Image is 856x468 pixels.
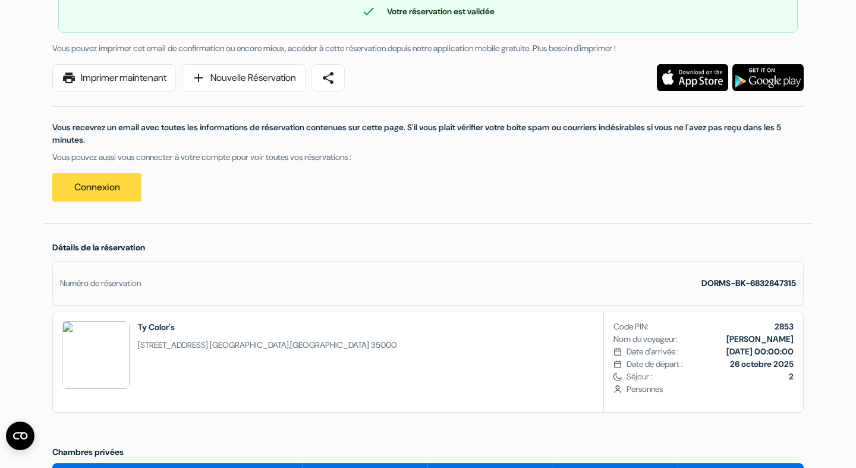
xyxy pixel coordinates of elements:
[191,71,206,85] span: add
[311,64,345,92] a: share
[52,64,176,92] a: printImprimer maintenant
[182,64,306,92] a: addNouvelle Réservation
[52,173,141,202] a: Connexion
[627,345,679,358] span: Date d'arrivée :
[627,358,683,370] span: Date de départ :
[52,43,616,54] span: Vous pouvez imprimer cet email de confirmation ou encore mieux, accéder à cette réservation depui...
[789,371,794,382] b: 2
[613,333,678,345] span: Nom du voyageur:
[730,359,794,369] b: 26 octobre 2025
[732,64,804,91] img: Téléchargez l'application gratuite
[52,447,124,457] span: Chambres privées
[52,121,804,146] p: Vous recevrez un email avec toutes les informations de réservation contenues sur cette page. S'il...
[52,151,804,164] p: Vous pouvez aussi vous connecter à votre compte pour voir toutes vos réservations :
[210,340,289,350] span: [GEOGRAPHIC_DATA]
[613,321,649,333] span: Code PIN:
[59,4,797,18] div: Votre réservation est validée
[52,242,145,253] span: Détails de la réservation
[726,346,794,357] b: [DATE] 00:00:00
[138,321,396,333] h2: Ty Color's
[371,340,396,350] span: 35000
[138,339,396,351] span: ,
[62,71,76,85] span: print
[62,321,130,389] img: UzVdYwI2Bz0ENVM9
[627,383,794,395] span: Personnes
[775,321,794,332] b: 2853
[701,278,796,288] strong: DORMS-BK-6832847315
[657,64,728,91] img: Téléchargez l'application gratuite
[290,340,369,350] span: [GEOGRAPHIC_DATA]
[321,71,335,85] span: share
[726,334,794,344] b: [PERSON_NAME]
[361,4,376,18] span: check
[138,340,208,350] span: [STREET_ADDRESS]
[6,422,34,450] button: Ouvrir le widget CMP
[60,277,141,290] div: Numéro de réservation
[627,370,794,383] span: Séjour :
